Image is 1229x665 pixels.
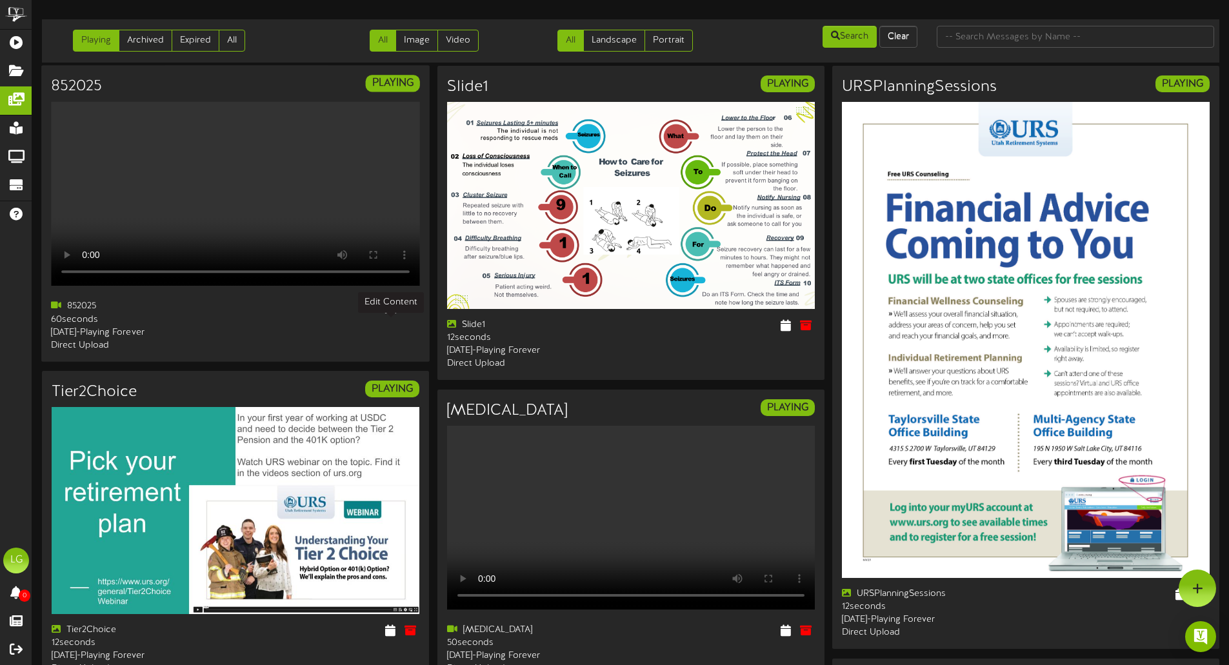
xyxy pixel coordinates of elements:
[52,407,419,614] img: c6f82785-9cc7-455b-89f6-5f036a5a1dd2.jpg
[842,102,1210,578] img: 2a99b930-097c-4019-ad5a-4fd7e8d49920.jpg
[52,637,226,650] div: 12 seconds
[437,30,479,52] a: Video
[172,30,219,52] a: Expired
[372,77,414,89] strong: PLAYING
[842,588,1016,600] div: URSPlanningSessions
[842,626,1016,639] div: Direct Upload
[447,357,621,370] div: Direct Upload
[73,30,119,52] a: Playing
[447,426,815,610] video: Your browser does not support HTML5 video.
[842,79,997,95] h3: URSPlanningSessions
[1185,621,1216,652] div: Open Intercom Messenger
[51,102,420,286] video: Your browser does not support HTML5 video.
[51,301,226,313] div: 852025
[1162,78,1203,90] strong: PLAYING
[447,102,815,309] img: 300fa4f7-8c24-4a49-8162-da268fe4cb88.png
[767,402,808,413] strong: PLAYING
[557,30,584,52] a: All
[447,650,621,662] div: [DATE] - Playing Forever
[447,332,621,344] div: 12 seconds
[447,624,621,637] div: [MEDICAL_DATA]
[52,384,137,401] h3: Tier2Choice
[3,548,29,573] div: LG
[447,344,621,357] div: [DATE] - Playing Forever
[447,637,621,650] div: 50 seconds
[52,650,226,662] div: [DATE] - Playing Forever
[370,30,396,52] a: All
[372,383,413,395] strong: PLAYING
[447,319,621,332] div: Slide1
[119,30,172,52] a: Archived
[51,78,102,95] h3: 852025
[19,590,30,602] span: 0
[842,613,1016,626] div: [DATE] - Playing Forever
[842,600,1016,613] div: 12 seconds
[395,30,438,52] a: Image
[583,30,645,52] a: Landscape
[51,326,226,339] div: [DATE] - Playing Forever
[823,26,877,48] button: Search
[937,26,1214,48] input: -- Search Messages by Name --
[447,79,488,95] h3: Slide1
[219,30,245,52] a: All
[51,339,226,352] div: Direct Upload
[51,313,226,326] div: 60 seconds
[879,26,917,48] button: Clear
[644,30,693,52] a: Portrait
[447,402,567,419] h3: [MEDICAL_DATA]
[52,624,226,637] div: Tier2Choice
[767,78,808,90] strong: PLAYING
